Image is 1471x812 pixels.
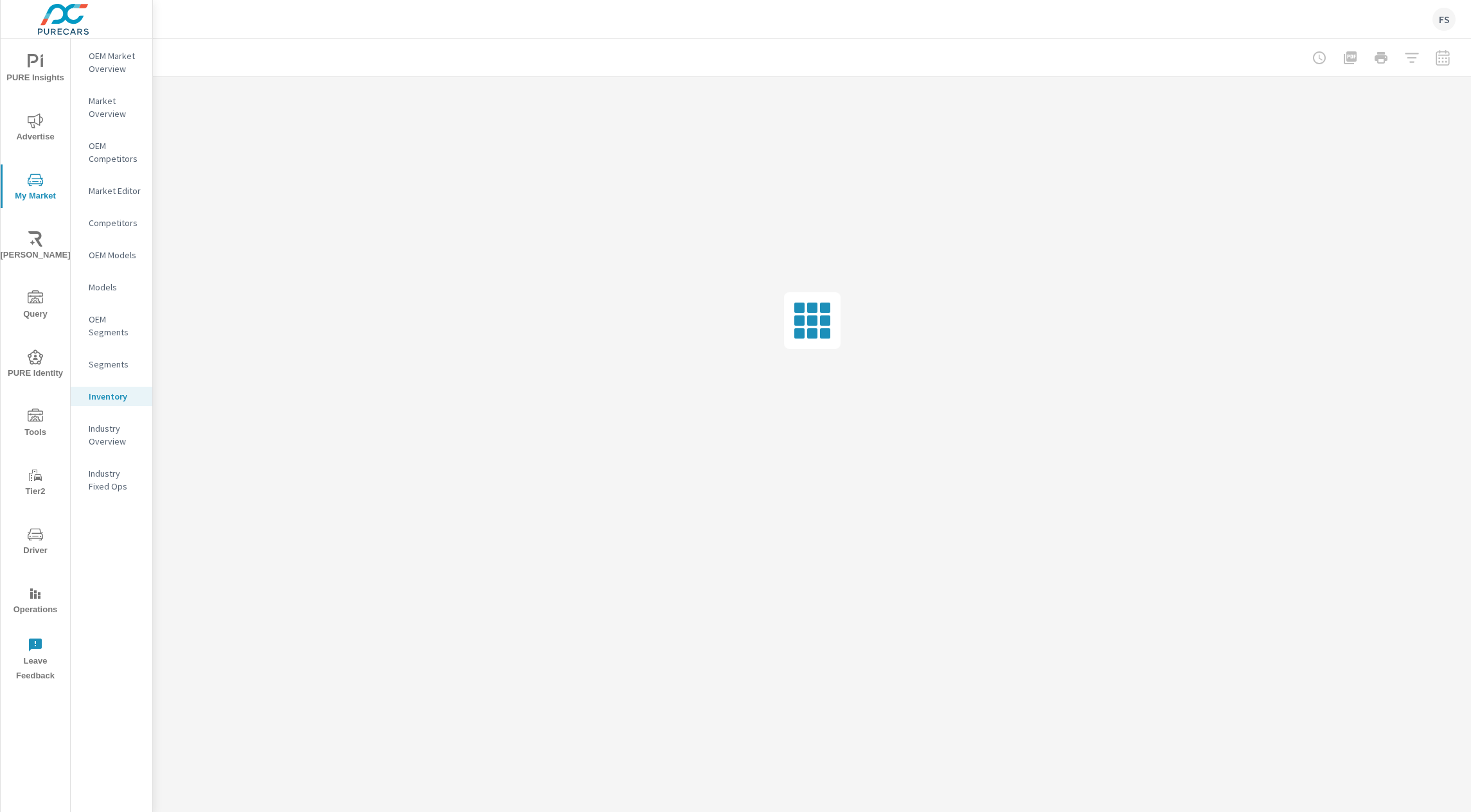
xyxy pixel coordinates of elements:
p: Market Overview [89,94,142,120]
div: Industry Fixed Ops [71,464,152,496]
span: Query [4,290,66,322]
span: Driver [4,527,66,558]
div: Industry Overview [71,419,152,451]
div: Market Editor [71,181,152,200]
div: nav menu [1,39,70,689]
span: PURE Identity [4,349,66,381]
div: OEM Models [71,245,152,265]
div: Models [71,278,152,297]
p: Segments [89,358,142,371]
span: [PERSON_NAME] [4,231,66,263]
span: Operations [4,586,66,617]
p: OEM Segments [89,313,142,339]
p: Industry Fixed Ops [89,467,142,493]
div: Segments [71,355,152,374]
p: OEM Models [89,249,142,261]
span: My Market [4,172,66,204]
p: Industry Overview [89,422,142,448]
p: Models [89,281,142,294]
div: Market Overview [71,91,152,123]
span: Leave Feedback [4,637,66,684]
p: Competitors [89,216,142,229]
span: Tools [4,409,66,440]
p: Inventory [89,390,142,403]
span: PURE Insights [4,54,66,85]
div: OEM Segments [71,310,152,342]
div: OEM Competitors [71,136,152,168]
span: Tier2 [4,468,66,499]
div: OEM Market Overview [71,46,152,78]
div: Inventory [71,387,152,406]
div: Competitors [71,213,152,233]
div: FS [1432,8,1456,31]
p: Market Editor [89,184,142,197]
span: Advertise [4,113,66,145]
p: OEM Competitors [89,139,142,165]
p: OEM Market Overview [89,49,142,75]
